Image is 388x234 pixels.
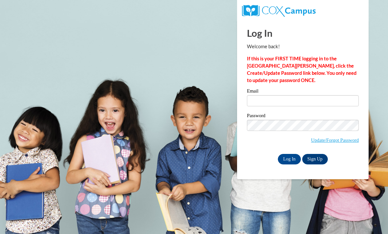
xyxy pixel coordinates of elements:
[311,138,359,143] a: Update/Forgot Password
[278,154,301,164] input: Log In
[247,89,359,95] label: Email
[362,208,383,229] iframe: Button to launch messaging window
[247,43,359,50] p: Welcome back!
[302,154,328,164] a: Sign Up
[242,5,316,17] img: COX Campus
[247,56,356,83] strong: If this is your FIRST TIME logging in to the [GEOGRAPHIC_DATA][PERSON_NAME], click the Create/Upd...
[247,26,359,40] h1: Log In
[247,113,359,120] label: Password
